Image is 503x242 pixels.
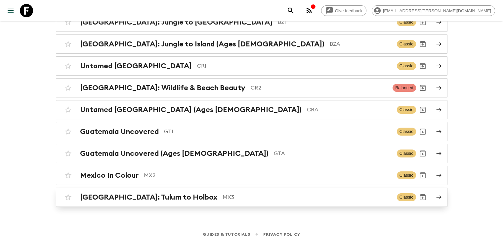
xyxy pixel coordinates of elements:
p: BZA [330,40,392,48]
h2: Guatemala Uncovered (Ages [DEMOGRAPHIC_DATA]) [80,149,269,158]
span: Classic [397,62,416,70]
a: [GEOGRAPHIC_DATA]: Wildlife & Beach BeautyCR2BalancedArchive [56,78,447,97]
a: [GEOGRAPHIC_DATA]: Jungle to Island (Ages [DEMOGRAPHIC_DATA])BZAClassicArchive [56,34,447,54]
a: Guatemala UncoveredGT1ClassicArchive [56,122,447,141]
p: GT1 [164,128,392,136]
span: Classic [397,40,416,48]
p: CRA [307,106,392,114]
button: Archive [416,147,429,160]
a: Guatemala Uncovered (Ages [DEMOGRAPHIC_DATA])GTAClassicArchive [56,144,447,163]
span: Classic [397,150,416,157]
h2: [GEOGRAPHIC_DATA]: Jungle to Island (Ages [DEMOGRAPHIC_DATA]) [80,40,324,48]
button: Archive [416,191,429,204]
button: Archive [416,81,429,94]
a: [GEOGRAPHIC_DATA]: Jungle to [GEOGRAPHIC_DATA]BZ1ClassicArchive [56,13,447,32]
a: Guides & Tutorials [203,231,250,238]
a: Untamed [GEOGRAPHIC_DATA]CR1ClassicArchive [56,56,447,76]
h2: [GEOGRAPHIC_DATA]: Wildlife & Beach Beauty [80,84,245,92]
h2: Guatemala Uncovered [80,127,159,136]
a: [GEOGRAPHIC_DATA]: Tulum to HolboxMX3ClassicArchive [56,188,447,207]
h2: [GEOGRAPHIC_DATA]: Tulum to Holbox [80,193,217,202]
a: Give feedback [321,5,366,16]
h2: Mexico In Colour [80,171,139,180]
span: Classic [397,106,416,114]
a: Mexico In ColourMX2ClassicArchive [56,166,447,185]
button: Archive [416,103,429,116]
p: GTA [274,150,392,157]
p: CR2 [251,84,388,92]
a: Untamed [GEOGRAPHIC_DATA] (Ages [DEMOGRAPHIC_DATA])CRAClassicArchive [56,100,447,119]
h2: Untamed [GEOGRAPHIC_DATA] (Ages [DEMOGRAPHIC_DATA]) [80,105,302,114]
h2: Untamed [GEOGRAPHIC_DATA] [80,62,192,70]
button: Archive [416,169,429,182]
p: MX3 [223,193,392,201]
a: Privacy Policy [263,231,300,238]
span: Balanced [393,84,416,92]
button: search adventures [284,4,297,17]
span: Classic [397,128,416,136]
p: MX2 [144,171,392,179]
button: Archive [416,16,429,29]
button: Archive [416,125,429,138]
p: BZ1 [278,18,392,26]
p: CR1 [197,62,392,70]
span: Classic [397,18,416,26]
span: Classic [397,193,416,201]
span: Classic [397,171,416,179]
span: [EMAIL_ADDRESS][PERSON_NAME][DOMAIN_NAME] [379,8,495,13]
div: [EMAIL_ADDRESS][PERSON_NAME][DOMAIN_NAME] [372,5,495,16]
button: Archive [416,37,429,51]
button: Archive [416,59,429,73]
button: menu [4,4,17,17]
span: Give feedback [331,8,366,13]
h2: [GEOGRAPHIC_DATA]: Jungle to [GEOGRAPHIC_DATA] [80,18,272,27]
